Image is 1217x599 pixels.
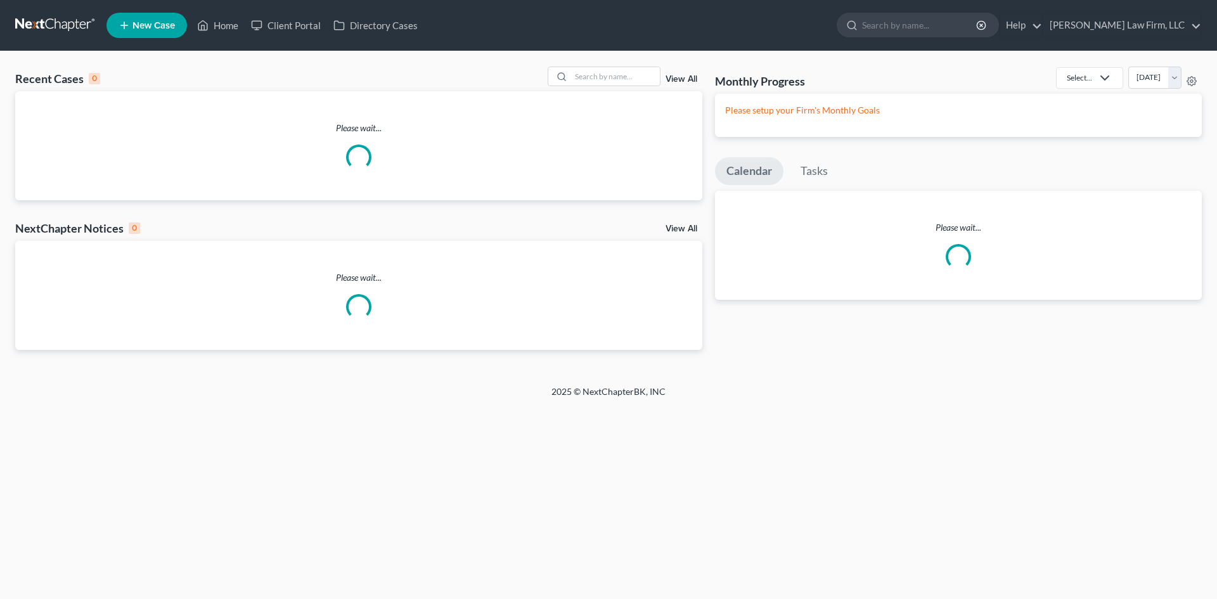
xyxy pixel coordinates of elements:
[15,71,100,86] div: Recent Cases
[725,104,1192,117] p: Please setup your Firm's Monthly Goals
[862,13,978,37] input: Search by name...
[789,157,839,185] a: Tasks
[15,271,702,284] p: Please wait...
[571,67,660,86] input: Search by name...
[327,14,424,37] a: Directory Cases
[1043,14,1201,37] a: [PERSON_NAME] Law Firm, LLC
[666,75,697,84] a: View All
[129,222,140,234] div: 0
[132,21,175,30] span: New Case
[89,73,100,84] div: 0
[15,122,702,134] p: Please wait...
[247,385,970,408] div: 2025 © NextChapterBK, INC
[1067,72,1092,83] div: Select...
[715,221,1202,234] p: Please wait...
[715,157,783,185] a: Calendar
[666,224,697,233] a: View All
[1000,14,1042,37] a: Help
[245,14,327,37] a: Client Portal
[715,74,805,89] h3: Monthly Progress
[15,221,140,236] div: NextChapter Notices
[191,14,245,37] a: Home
